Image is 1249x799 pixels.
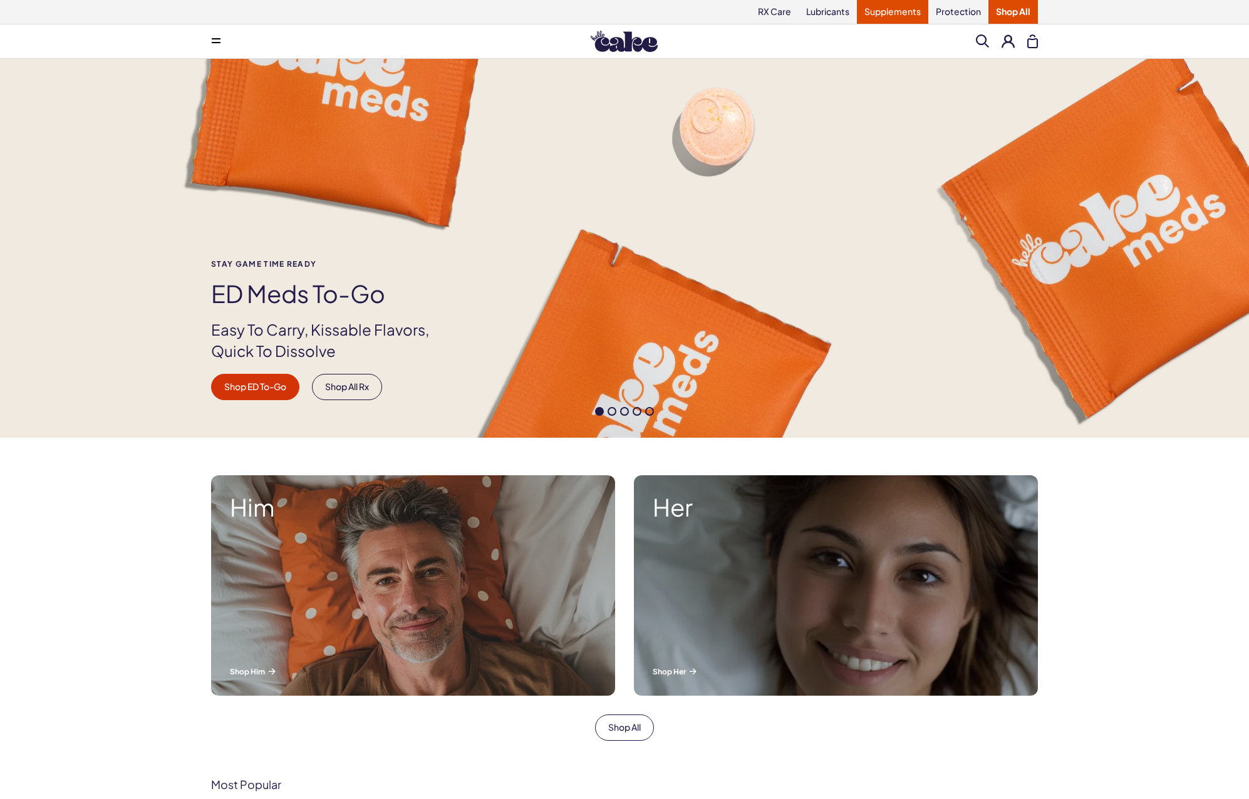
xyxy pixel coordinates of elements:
a: A woman smiling while lying in bed. Her Shop Her [624,466,1047,705]
a: Shop ED To-Go [211,374,299,400]
span: Stay Game time ready [211,260,450,268]
h1: ED Meds to-go [211,281,450,307]
a: A man smiling while lying in bed. Him Shop Him [202,466,624,705]
p: Shop Him [230,666,596,677]
p: Shop Her [653,666,1019,677]
strong: Her [653,494,1019,520]
img: Hello Cake [591,31,658,52]
strong: Him [230,494,596,520]
a: Shop All [595,714,654,741]
a: Shop All Rx [312,374,382,400]
p: Easy To Carry, Kissable Flavors, Quick To Dissolve [211,319,450,361]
